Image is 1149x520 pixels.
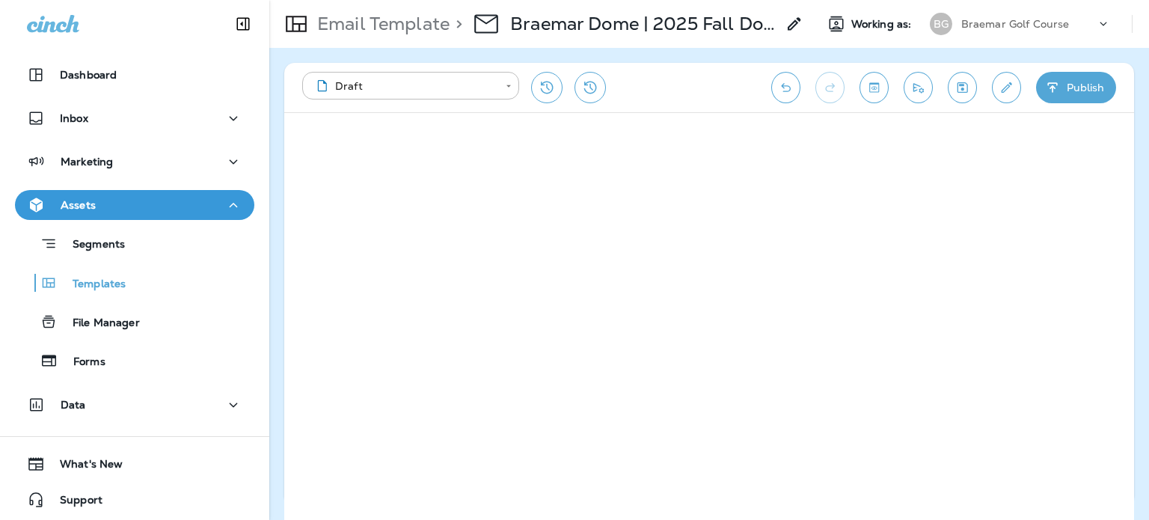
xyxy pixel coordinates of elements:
p: > [450,13,462,35]
button: Forms [15,345,254,376]
p: Braemar Dome | 2025 Fall Dome Floating League - 10/1 [510,13,776,35]
p: Templates [58,278,126,292]
p: Segments [58,238,125,253]
button: File Manager [15,306,254,337]
span: Working as: [851,18,915,31]
button: Collapse Sidebar [222,9,264,39]
p: Data [61,399,86,411]
button: Support [15,485,254,515]
div: Draft [313,79,495,94]
button: Templates [15,267,254,299]
button: Assets [15,190,254,220]
p: Forms [58,355,105,370]
button: Toggle preview [860,72,889,103]
span: What's New [45,458,123,476]
span: Support [45,494,102,512]
p: Assets [61,199,96,211]
button: Restore from previous version [531,72,563,103]
p: Inbox [60,112,88,124]
p: File Manager [58,316,140,331]
button: Segments [15,227,254,260]
p: Email Template [311,13,450,35]
button: Save [948,72,977,103]
button: View Changelog [574,72,606,103]
button: Dashboard [15,60,254,90]
button: What's New [15,449,254,479]
p: Braemar Golf Course [961,18,1070,30]
button: Inbox [15,103,254,133]
div: BG [930,13,952,35]
button: Undo [771,72,800,103]
button: Edit details [992,72,1021,103]
button: Marketing [15,147,254,177]
p: Dashboard [60,69,117,81]
button: Data [15,390,254,420]
p: Marketing [61,156,113,168]
button: Send test email [904,72,933,103]
button: Publish [1036,72,1116,103]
